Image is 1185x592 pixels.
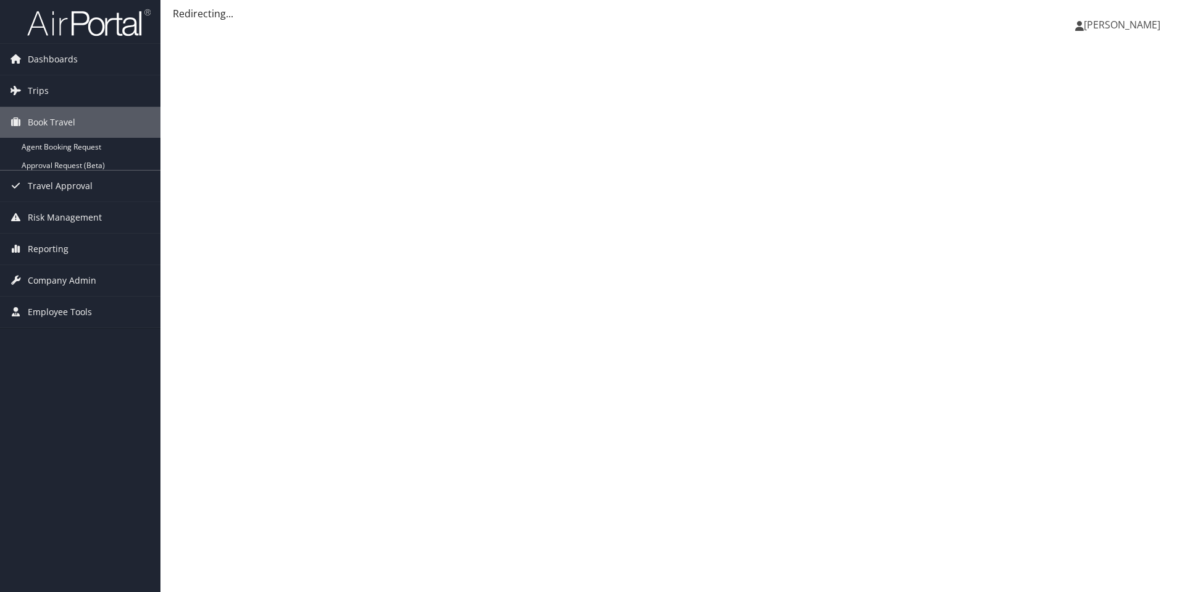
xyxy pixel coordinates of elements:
[28,107,75,138] span: Book Travel
[28,202,102,233] span: Risk Management
[28,265,96,296] span: Company Admin
[28,234,69,264] span: Reporting
[1084,18,1160,32] span: [PERSON_NAME]
[27,8,151,37] img: airportal-logo.png
[28,171,93,201] span: Travel Approval
[28,297,92,328] span: Employee Tools
[28,75,49,106] span: Trips
[28,44,78,75] span: Dashboards
[173,6,1173,21] div: Redirecting...
[1075,6,1173,43] a: [PERSON_NAME]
